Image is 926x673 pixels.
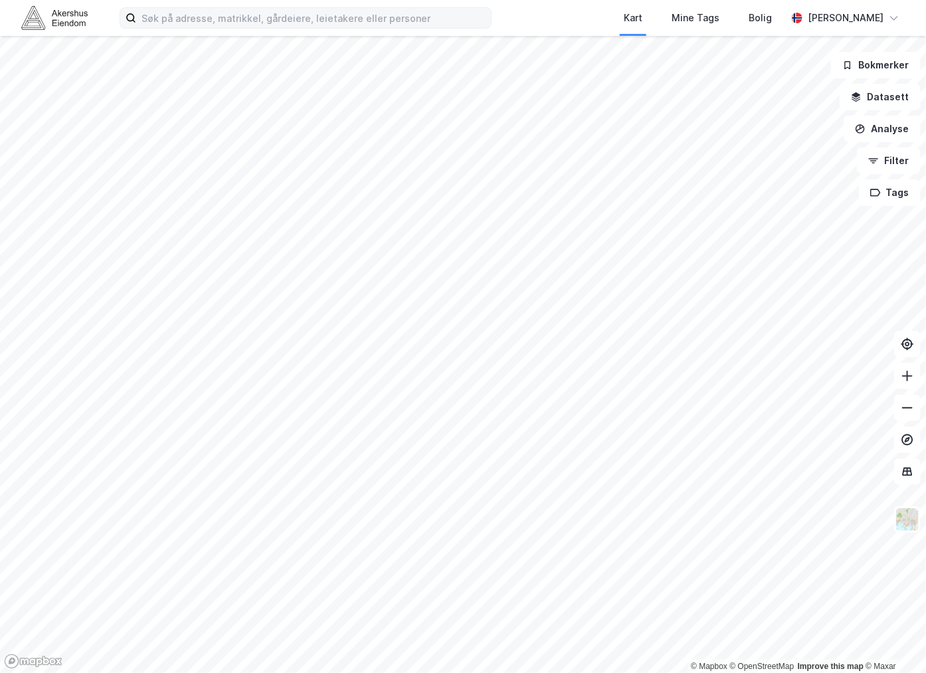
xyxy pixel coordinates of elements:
[808,10,883,26] div: [PERSON_NAME]
[860,609,926,673] iframe: Chat Widget
[136,8,491,28] input: Søk på adresse, matrikkel, gårdeiere, leietakere eller personer
[831,52,921,78] button: Bokmerker
[21,6,88,29] img: akershus-eiendom-logo.9091f326c980b4bce74ccdd9f866810c.svg
[840,84,921,110] button: Datasett
[895,507,920,532] img: Z
[749,10,772,26] div: Bolig
[859,179,921,206] button: Tags
[860,609,926,673] div: Kontrollprogram for chat
[798,662,864,671] a: Improve this map
[730,662,794,671] a: OpenStreetMap
[672,10,719,26] div: Mine Tags
[624,10,642,26] div: Kart
[4,654,62,669] a: Mapbox homepage
[691,662,727,671] a: Mapbox
[857,147,921,174] button: Filter
[844,116,921,142] button: Analyse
